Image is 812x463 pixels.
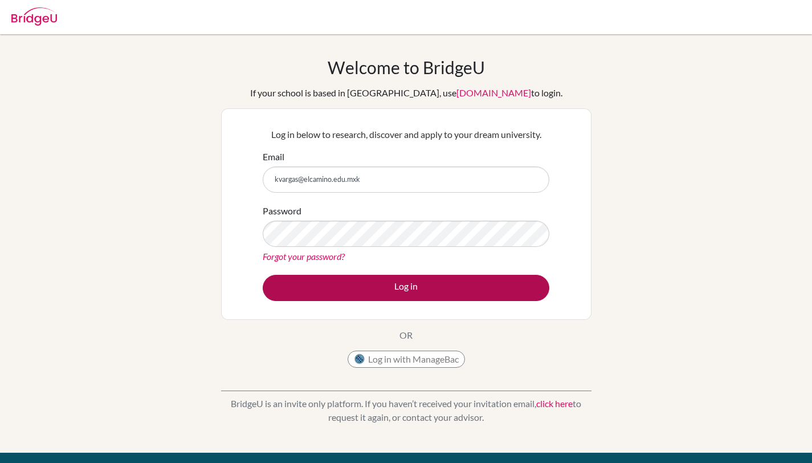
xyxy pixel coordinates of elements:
button: Log in with ManageBac [348,351,465,368]
h1: Welcome to BridgeU [328,57,485,78]
label: Password [263,204,301,218]
button: Log in [263,275,549,301]
a: Forgot your password? [263,251,345,262]
img: Bridge-U [11,7,57,26]
p: Log in below to research, discover and apply to your dream university. [263,128,549,141]
a: click here [536,398,573,409]
label: Email [263,150,284,164]
div: If your school is based in [GEOGRAPHIC_DATA], use to login. [250,86,562,100]
p: OR [399,328,413,342]
p: BridgeU is an invite only platform. If you haven’t received your invitation email, to request it ... [221,397,591,424]
a: [DOMAIN_NAME] [456,87,531,98]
